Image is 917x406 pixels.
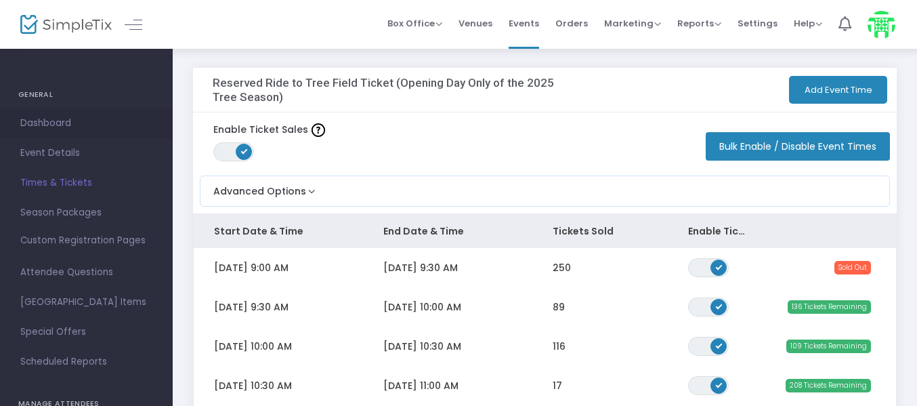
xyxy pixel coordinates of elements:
span: [DATE] 9:30 AM [383,261,458,275]
span: 208 Tickets Remaining [786,379,871,392]
span: 89 [553,300,565,314]
span: Box Office [387,17,442,30]
button: Bulk Enable / Disable Event Times [706,132,890,161]
span: Settings [738,6,777,41]
span: 109 Tickets Remaining [786,340,871,353]
span: ON [716,263,723,270]
span: [DATE] 10:00 AM [383,300,461,314]
span: [DATE] 9:00 AM [214,261,289,275]
span: 250 [553,261,571,275]
button: Add Event Time [789,76,887,104]
label: Enable Ticket Sales [213,123,325,137]
span: Custom Registration Pages [20,234,146,247]
span: Sold Out [834,261,871,275]
th: Tickets Sold [532,214,668,248]
span: Orders [555,6,588,41]
span: Help [794,17,822,30]
img: question-mark [312,123,325,137]
span: Season Packages [20,204,152,222]
th: Start Date & Time [194,214,363,248]
span: Times & Tickets [20,174,152,192]
span: Special Offers [20,323,152,341]
span: Dashboard [20,115,152,132]
span: 116 [553,340,566,353]
span: [GEOGRAPHIC_DATA] Items [20,293,152,311]
span: Attendee Questions [20,264,152,281]
span: Scheduled Reports [20,353,152,371]
span: [DATE] 10:00 AM [214,340,292,353]
span: ON [241,148,248,155]
span: 17 [553,379,562,392]
span: ON [716,381,723,388]
th: Enable Ticket Sales [668,214,769,248]
span: ON [716,302,723,309]
th: End Date & Time [363,214,532,248]
span: [DATE] 10:30 AM [383,340,461,353]
span: Venues [458,6,492,41]
span: Events [509,6,539,41]
span: 136 Tickets Remaining [788,300,871,314]
h3: Reserved Ride to Tree Field Ticket (Opening Day Only of the 2025 Tree Season) [213,76,559,104]
span: [DATE] 9:30 AM [214,300,289,314]
span: Event Details [20,144,152,162]
span: Marketing [604,17,661,30]
span: Reports [677,17,721,30]
button: Advanced Options [200,176,318,199]
span: [DATE] 10:30 AM [214,379,292,392]
h4: GENERAL [18,81,154,108]
span: [DATE] 11:00 AM [383,379,458,392]
span: ON [716,342,723,348]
